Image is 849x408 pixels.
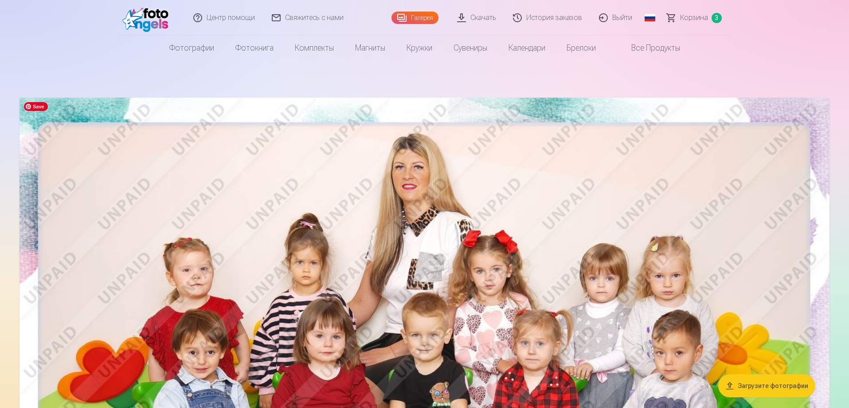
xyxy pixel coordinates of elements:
a: Комплекты [284,36,344,60]
span: Корзина [680,12,708,23]
a: Брелоки [556,36,606,60]
a: Магниты [344,36,396,60]
a: Кружки [396,36,443,60]
a: Галерея [391,12,438,24]
span: 3 [712,13,722,23]
a: Сувениры [443,36,498,60]
a: Все продукты [606,36,691,60]
img: /fa2 [122,4,173,32]
a: Фотографии [159,36,225,60]
a: Календари [498,36,556,60]
span: Save [24,102,48,111]
button: Загрузите фотографии [718,374,815,397]
a: Фотокнига [225,36,284,60]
